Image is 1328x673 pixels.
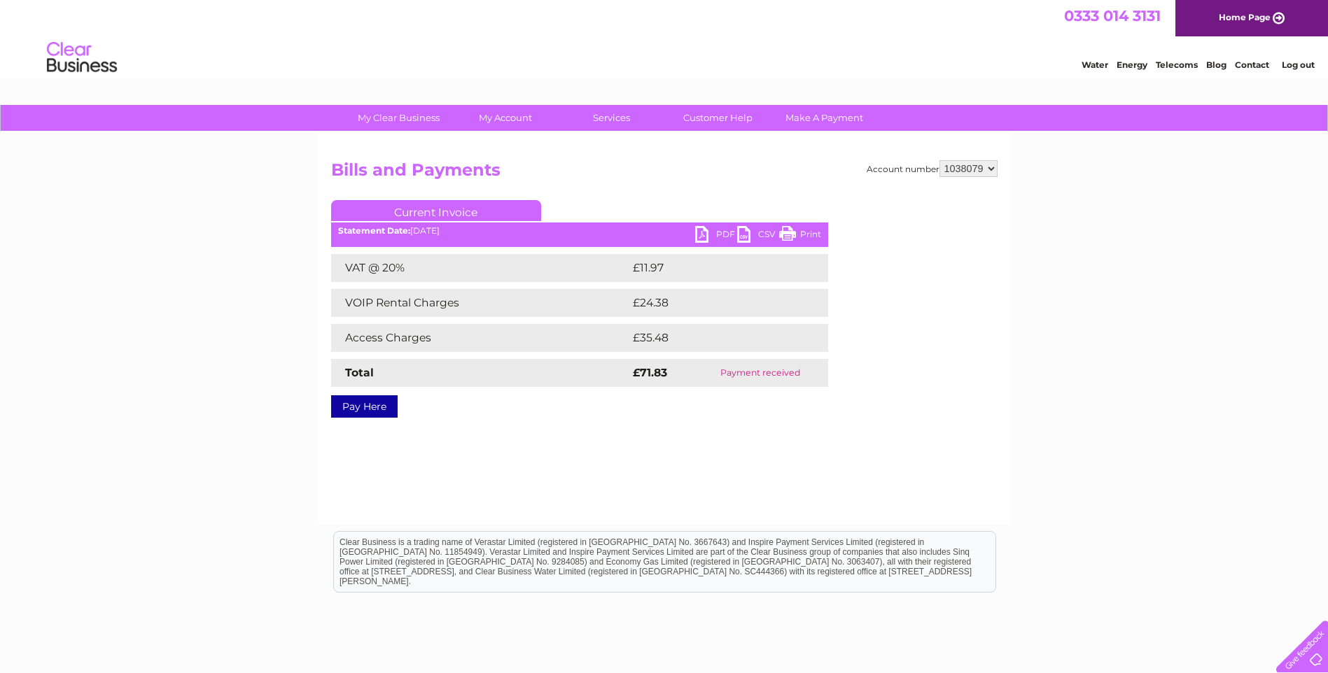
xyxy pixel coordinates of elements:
[867,160,998,177] div: Account number
[737,226,779,246] a: CSV
[46,36,118,79] img: logo.png
[1064,7,1161,24] a: 0333 014 3131
[767,105,882,131] a: Make A Payment
[554,105,669,131] a: Services
[1117,59,1147,70] a: Energy
[331,395,398,418] a: Pay Here
[629,289,800,317] td: £24.38
[660,105,776,131] a: Customer Help
[338,225,410,236] b: Statement Date:
[695,226,737,246] a: PDF
[629,324,800,352] td: £35.48
[341,105,456,131] a: My Clear Business
[447,105,563,131] a: My Account
[1156,59,1198,70] a: Telecoms
[331,289,629,317] td: VOIP Rental Charges
[1206,59,1226,70] a: Blog
[629,254,797,282] td: £11.97
[1235,59,1269,70] a: Contact
[331,160,998,187] h2: Bills and Payments
[331,324,629,352] td: Access Charges
[1082,59,1108,70] a: Water
[331,226,828,236] div: [DATE]
[779,226,821,246] a: Print
[1282,59,1315,70] a: Log out
[633,366,667,379] strong: £71.83
[693,359,827,387] td: Payment received
[334,8,995,68] div: Clear Business is a trading name of Verastar Limited (registered in [GEOGRAPHIC_DATA] No. 3667643...
[331,200,541,221] a: Current Invoice
[345,366,374,379] strong: Total
[331,254,629,282] td: VAT @ 20%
